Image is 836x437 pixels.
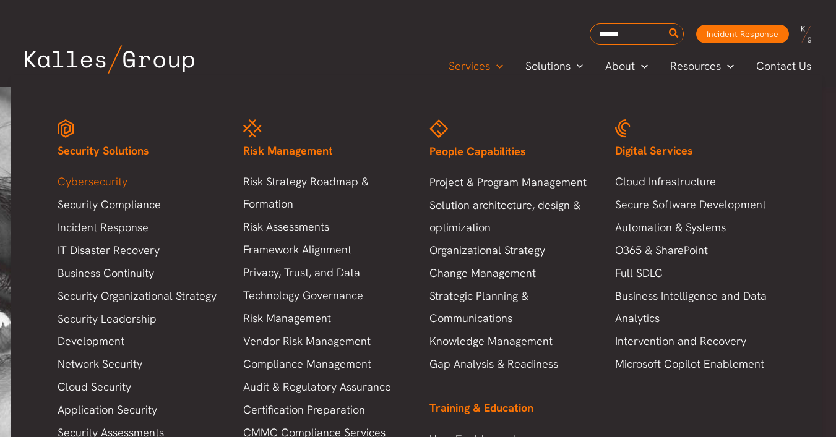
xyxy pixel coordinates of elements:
[58,171,218,193] a: Cybersecurity
[594,57,659,75] a: AboutMenu Toggle
[58,376,218,398] a: Cloud Security
[615,171,776,375] nav: Menu
[490,57,503,75] span: Menu Toggle
[429,353,590,375] a: Gap Analysis & Readiness
[243,143,333,158] span: Risk Management
[666,24,682,44] button: Search
[243,353,404,375] a: Compliance Management
[615,330,776,352] a: Intervention and Recovery
[429,171,590,375] nav: Menu
[437,57,514,75] a: ServicesMenu Toggle
[756,57,811,75] span: Contact Us
[615,171,776,193] a: Cloud Infrastructure
[615,285,776,329] a: Business Intelligence and Data Analytics
[635,57,648,75] span: Menu Toggle
[615,239,776,261] a: O365 & SharePoint
[58,353,218,375] a: Network Security
[449,57,490,75] span: Services
[429,194,590,239] a: Solution architecture, design & optimization
[659,57,745,75] a: ResourcesMenu Toggle
[58,216,218,239] a: Incident Response
[58,262,218,284] a: Business Continuity
[58,285,218,307] a: Security Organizational Strategy
[58,193,218,216] a: Security Compliance
[696,25,789,43] a: Incident Response
[429,330,590,352] a: Knowledge Management
[721,57,734,75] span: Menu Toggle
[615,193,776,216] a: Secure Software Development
[670,57,721,75] span: Resources
[429,144,526,158] span: People Capabilities
[525,57,571,75] span: Solutions
[605,57,635,75] span: About
[243,216,404,238] a: Risk Assessments
[514,57,595,75] a: SolutionsMenu Toggle
[243,239,404,261] a: Framework Alignment
[437,56,824,76] nav: Primary Site Navigation
[58,143,149,158] span: Security Solutions
[243,330,404,352] a: Vendor Risk Management
[58,399,218,421] a: Application Security
[429,285,590,329] a: Strategic Planning & Communications
[25,45,194,74] img: Kalles Group
[615,143,693,158] span: Digital Services
[615,353,776,375] a: Microsoft Copilot Enablement
[429,239,590,261] a: Organizational Strategy
[615,216,776,239] a: Automation & Systems
[243,171,404,215] a: Risk Strategy Roadmap & Formation
[243,399,404,421] a: Certification Preparation
[615,262,776,284] a: Full SDLC
[58,239,218,261] a: IT Disaster Recovery
[243,284,404,307] a: Technology Governance
[429,171,590,193] a: Project & Program Management
[58,308,218,352] a: Security Leadership Development
[243,261,404,284] a: Privacy, Trust, and Data
[243,376,404,398] a: Audit & Regulatory Assurance
[429,262,590,284] a: Change Management
[243,307,404,329] a: Risk Management
[429,401,533,415] span: Training & Education
[571,57,584,75] span: Menu Toggle
[745,57,824,75] a: Contact Us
